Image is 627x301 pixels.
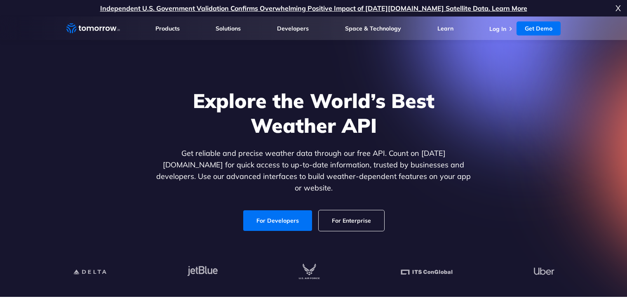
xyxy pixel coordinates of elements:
[489,25,506,33] a: Log In
[155,148,473,194] p: Get reliable and precise weather data through our free API. Count on [DATE][DOMAIN_NAME] for quic...
[155,25,180,32] a: Products
[319,210,384,231] a: For Enterprise
[66,22,120,35] a: Home link
[155,88,473,138] h1: Explore the World’s Best Weather API
[345,25,401,32] a: Space & Technology
[216,25,241,32] a: Solutions
[243,210,312,231] a: For Developers
[277,25,309,32] a: Developers
[517,21,561,35] a: Get Demo
[100,4,527,12] a: Independent U.S. Government Validation Confirms Overwhelming Positive Impact of [DATE][DOMAIN_NAM...
[437,25,453,32] a: Learn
